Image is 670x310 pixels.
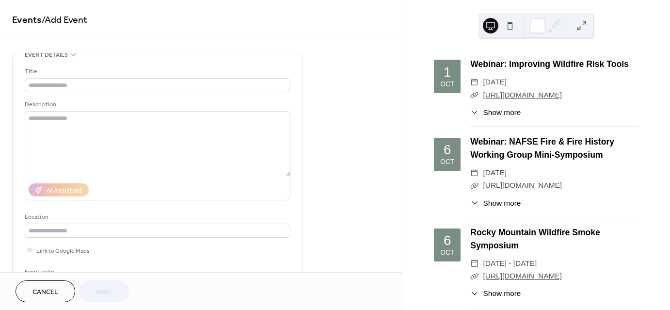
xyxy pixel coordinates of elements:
[470,257,479,270] div: ​
[483,272,562,280] a: [URL][DOMAIN_NAME]
[483,181,562,189] a: [URL][DOMAIN_NAME]
[36,246,90,256] span: Link to Google Maps
[32,287,58,297] span: Cancel
[12,11,42,30] a: Events
[470,107,521,118] button: ​Show more
[470,89,479,101] div: ​
[483,91,562,99] a: [URL][DOMAIN_NAME]
[483,257,537,270] span: [DATE] - [DATE]
[25,267,97,277] div: Event color
[483,76,507,88] span: [DATE]
[483,166,507,179] span: [DATE]
[483,288,521,299] span: Show more
[470,59,629,69] a: Webinar: Improving Wildfire Risk Tools
[470,270,479,282] div: ​
[470,288,479,299] div: ​
[483,197,521,209] span: Show more
[444,65,451,79] div: 1
[42,11,87,30] span: / Add Event
[470,179,479,192] div: ​
[25,99,288,110] div: Description
[483,107,521,118] span: Show more
[470,107,479,118] div: ​
[470,166,479,179] div: ​
[440,159,454,165] div: Oct
[444,143,451,157] div: 6
[470,197,521,209] button: ​Show more
[25,50,68,60] span: Event details
[25,212,288,222] div: Location
[470,197,479,209] div: ​
[444,234,451,247] div: 6
[440,81,454,88] div: Oct
[470,228,600,250] a: Rocky Mountain Wildfire Smoke Symposium
[470,76,479,88] div: ​
[25,66,288,77] div: Title
[470,137,614,159] a: Webinar: NAFSE Fire & Fire History Working Group Mini-Symposium
[16,280,75,302] button: Cancel
[470,288,521,299] button: ​Show more
[440,249,454,256] div: Oct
